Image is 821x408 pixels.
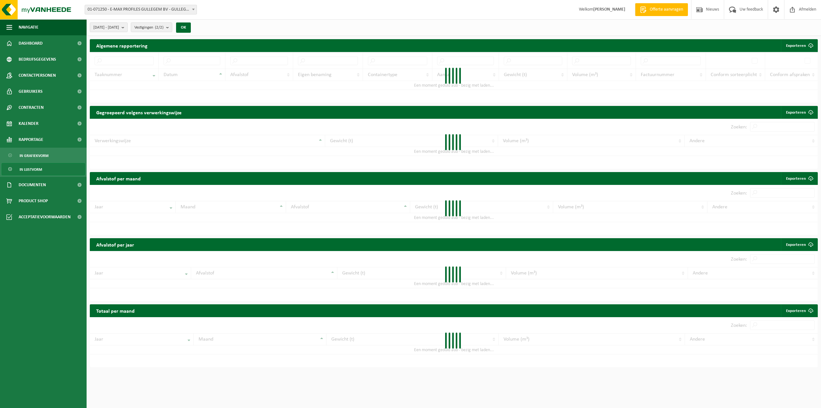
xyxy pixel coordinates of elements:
h2: Algemene rapportering [90,39,154,52]
button: [DATE] - [DATE] [90,22,128,32]
a: Exporteren [781,238,817,251]
strong: [PERSON_NAME] [593,7,625,12]
span: [DATE] - [DATE] [93,23,119,32]
a: Exporteren [781,304,817,317]
a: Exporteren [781,172,817,185]
span: Bedrijfsgegevens [19,51,56,67]
h2: Gegroepeerd volgens verwerkingswijze [90,106,188,118]
h2: Totaal per maand [90,304,141,317]
span: Dashboard [19,35,43,51]
span: Product Shop [19,193,48,209]
a: Offerte aanvragen [635,3,688,16]
span: Documenten [19,177,46,193]
span: In grafiekvorm [20,150,48,162]
span: In lijstvorm [20,163,42,176]
span: Acceptatievoorwaarden [19,209,71,225]
span: Contactpersonen [19,67,56,83]
a: In lijstvorm [2,163,85,175]
h2: Afvalstof per maand [90,172,147,185]
span: Gebruikers [19,83,43,100]
a: In grafiekvorm [2,149,85,161]
span: Kalender [19,116,38,132]
span: Offerte aanvragen [648,6,685,13]
count: (2/2) [155,25,164,30]
span: 01-071250 - E-MAX PROFILES GULLEGEM BV - GULLEGEM [85,5,197,14]
span: Rapportage [19,132,43,148]
h2: Afvalstof per jaar [90,238,140,251]
span: Contracten [19,100,44,116]
span: Navigatie [19,19,38,35]
span: Vestigingen [134,23,164,32]
button: Exporteren [781,39,817,52]
button: Vestigingen(2/2) [131,22,172,32]
a: Exporteren [781,106,817,119]
button: OK [176,22,191,33]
